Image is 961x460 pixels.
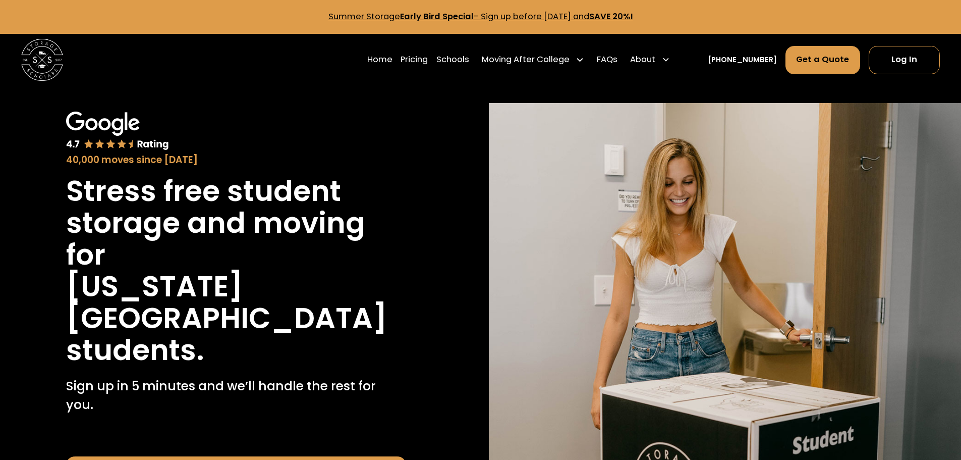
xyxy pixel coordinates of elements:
div: About [626,45,674,74]
h1: students. [66,334,204,366]
div: About [630,54,655,66]
img: Google 4.7 star rating [66,112,169,151]
a: FAQs [597,45,617,74]
h1: Stress free student storage and moving for [66,175,406,271]
a: Schools [436,45,469,74]
a: [PHONE_NUMBER] [708,55,777,66]
strong: Early Bird Special [400,11,474,22]
strong: SAVE 20%! [589,11,633,22]
a: Summer StorageEarly Bird Special- Sign up before [DATE] andSAVE 20%! [328,11,633,22]
div: 40,000 moves since [DATE] [66,153,406,167]
a: Pricing [401,45,428,74]
a: Home [367,45,392,74]
div: Moving After College [478,45,589,74]
a: Get a Quote [785,46,861,74]
h1: [US_STATE][GEOGRAPHIC_DATA] [66,271,406,334]
div: Moving After College [482,54,570,66]
a: Log In [869,46,940,74]
p: Sign up in 5 minutes and we’ll handle the rest for you. [66,377,406,415]
img: Storage Scholars main logo [21,39,63,81]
